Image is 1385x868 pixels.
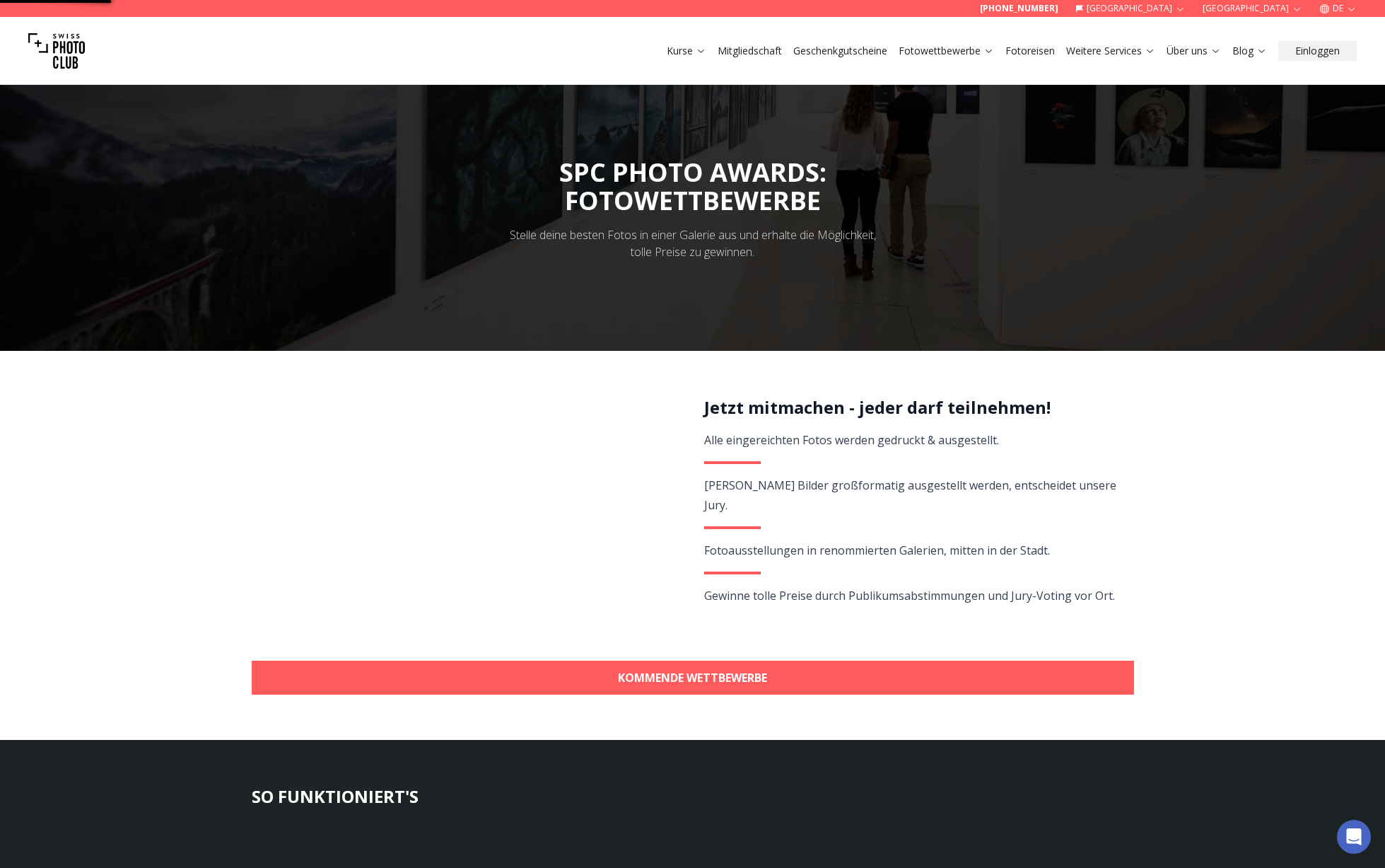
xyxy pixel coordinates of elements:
img: Swiss photo club [28,23,85,79]
a: Geschenkgutscheine [793,44,887,58]
div: Open Intercom Messenger [1337,820,1371,854]
h3: SO FUNKTIONIERT'S [252,785,1134,808]
a: [PHONE_NUMBER] [980,3,1058,14]
a: Kurse [667,44,706,58]
button: Geschenkgutscheine [788,41,893,61]
button: Weitere Services [1060,41,1161,61]
span: Alle eingereichten Fotos werden gedruckt & ausgestellt. [704,432,999,448]
button: Blog [1227,41,1273,61]
button: Fotoreisen [1000,41,1060,61]
a: Blog [1232,44,1267,58]
a: Über uns [1167,44,1221,58]
a: Fotoreisen [1005,44,1055,58]
a: KOMMENDE WETTBEWERBE [252,661,1134,695]
span: Fotoausstellungen in renommierten Galerien, mitten in der Stadt. [704,543,1050,558]
div: Stelle deine besten Fotos in einer Galerie aus und erhalte die Möglichkeit, tolle Preise zu gewin... [501,226,885,260]
button: Kurse [661,41,712,61]
button: Mitgliedschaft [712,41,788,61]
span: [PERSON_NAME] Bilder großformatig ausgestellt werden, entscheidet unsere Jury. [704,478,1116,513]
button: Einloggen [1278,41,1357,61]
a: Weitere Services [1066,44,1155,58]
a: Mitgliedschaft [718,44,782,58]
a: Fotowettbewerbe [899,44,994,58]
span: SPC PHOTO AWARDS: [559,155,826,215]
button: Über uns [1161,41,1227,61]
h2: Jetzt mitmachen - jeder darf teilnehmen! [704,396,1118,419]
div: FOTOWETTBEWERBE [559,187,826,215]
span: Gewinne tolle Preise durch Publikumsabstimmungen und Jury-Voting vor Ort. [704,588,1115,603]
button: Fotowettbewerbe [893,41,1000,61]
